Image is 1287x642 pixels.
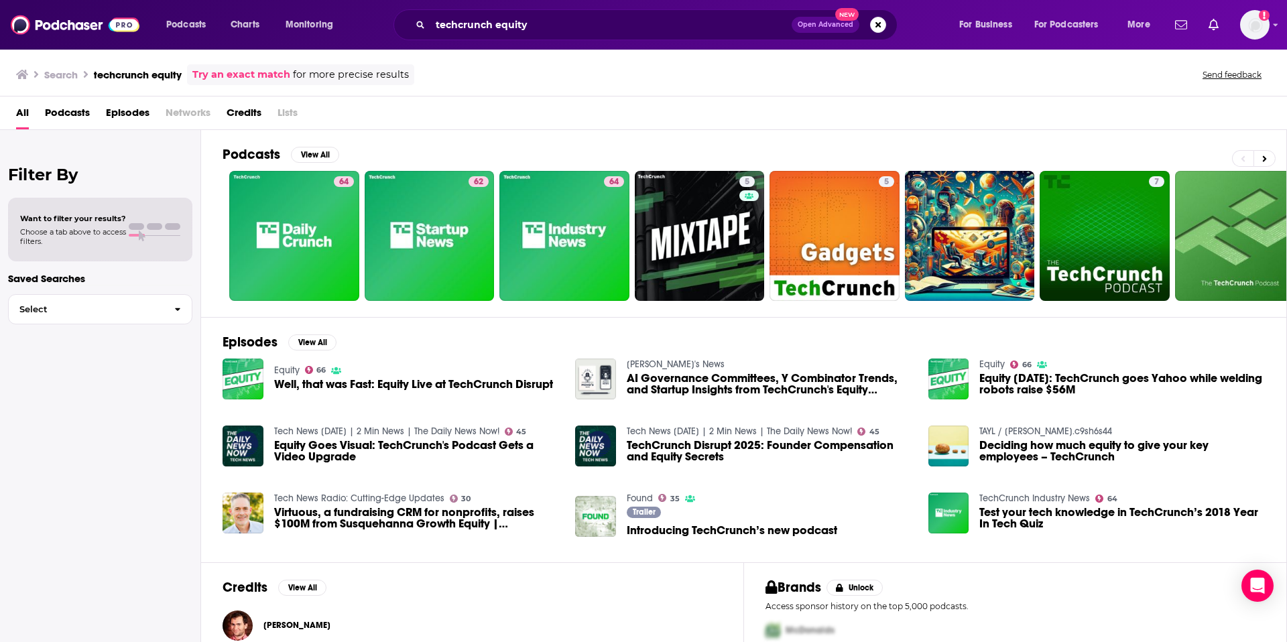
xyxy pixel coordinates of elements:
[278,580,326,596] button: View All
[928,426,969,466] img: Deciding how much equity to give your key employees – TechCrunch
[11,12,139,38] img: Podchaser - Follow, Share and Rate Podcasts
[627,373,912,395] a: AI Governance Committees, Y Combinator Trends, and Startup Insights from TechCrunch's Equity Podcast
[950,14,1029,36] button: open menu
[609,176,619,189] span: 64
[1154,176,1159,189] span: 7
[1203,13,1224,36] a: Show notifications dropdown
[192,67,290,82] a: Try an exact match
[223,334,278,350] h2: Episodes
[770,171,900,301] a: 5
[223,611,253,641] a: Shea Belsky
[223,579,267,596] h2: Credits
[274,379,553,390] a: Well, that was Fast: Equity Live at TechCrunch Disrupt
[334,176,354,187] a: 64
[979,440,1265,462] a: Deciding how much equity to give your key employees – TechCrunch
[339,176,349,189] span: 64
[166,15,206,34] span: Podcasts
[835,8,859,21] span: New
[979,373,1265,395] a: Equity Monday: TechCrunch goes Yahoo while welding robots raise $56M
[274,507,560,529] a: Virtuous, a fundraising CRM for nonprofits, raises $100M from Susquehanna Growth Equity | TechCrunch
[461,496,471,502] span: 30
[316,367,326,373] span: 66
[1149,176,1164,187] a: 7
[45,102,90,129] a: Podcasts
[1010,361,1032,369] a: 66
[786,625,835,636] span: McDonalds
[20,214,126,223] span: Want to filter your results?
[1118,14,1167,36] button: open menu
[16,102,29,129] a: All
[278,102,298,129] span: Lists
[223,146,339,163] a: PodcastsView All
[979,493,1090,504] a: TechCrunch Industry News
[286,15,333,34] span: Monitoring
[274,493,444,504] a: Tech News Radio: Cutting-Edge Updates
[263,620,330,631] a: Shea Belsky
[884,176,889,189] span: 5
[223,146,280,163] h2: Podcasts
[274,440,560,462] a: Equity Goes Visual: TechCrunch's Podcast Gets a Video Upgrade
[469,176,489,187] a: 62
[406,9,910,40] div: Search podcasts, credits, & more...
[223,493,263,533] img: Virtuous, a fundraising CRM for nonprofits, raises $100M from Susquehanna Growth Equity | TechCrunch
[274,426,499,437] a: Tech News Today | 2 Min News | The Daily News Now!
[305,366,326,374] a: 66
[231,15,259,34] span: Charts
[765,601,1265,611] p: Access sponsor history on the top 5,000 podcasts.
[8,272,192,285] p: Saved Searches
[1241,570,1274,602] div: Open Intercom Messenger
[959,15,1012,34] span: For Business
[20,227,126,246] span: Choose a tab above to access filters.
[223,579,326,596] a: CreditsView All
[1240,10,1270,40] img: User Profile
[633,508,656,516] span: Trailer
[826,580,883,596] button: Unlock
[1040,171,1170,301] a: 7
[450,495,471,503] a: 30
[627,426,852,437] a: Tech News Today | 2 Min News | The Daily News Now!
[223,359,263,399] img: Well, that was Fast: Equity Live at TechCrunch Disrupt
[291,147,339,163] button: View All
[157,14,223,36] button: open menu
[575,496,616,537] img: Introducing TechCrunch’s new podcast
[505,428,527,436] a: 45
[44,68,78,81] h3: Search
[928,493,969,533] img: Test your tech knowledge in TechCrunch’s 2018 Year In Tech Quiz
[1170,13,1192,36] a: Show notifications dropdown
[263,620,330,631] span: [PERSON_NAME]
[293,67,409,82] span: for more precise results
[365,171,495,301] a: 62
[627,493,653,504] a: Found
[229,171,359,301] a: 64
[979,373,1265,395] span: Equity [DATE]: TechCrunch goes Yahoo while welding robots raise $56M
[979,426,1112,437] a: TAYL / chadwhitaker.c9sh6s44
[575,426,616,466] img: TechCrunch Disrupt 2025: Founder Compensation and Equity Secrets
[575,359,616,399] img: AI Governance Committees, Y Combinator Trends, and Startup Insights from TechCrunch's Equity Podcast
[1240,10,1270,40] span: Logged in as kgolds
[857,428,879,436] a: 45
[499,171,629,301] a: 64
[430,14,792,36] input: Search podcasts, credits, & more...
[516,429,526,435] span: 45
[928,359,969,399] img: Equity Monday: TechCrunch goes Yahoo while welding robots raise $56M
[9,305,164,314] span: Select
[658,494,680,502] a: 35
[227,102,261,129] a: Credits
[1127,15,1150,34] span: More
[739,176,755,187] a: 5
[635,171,765,301] a: 5
[627,525,837,536] a: Introducing TechCrunch’s new podcast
